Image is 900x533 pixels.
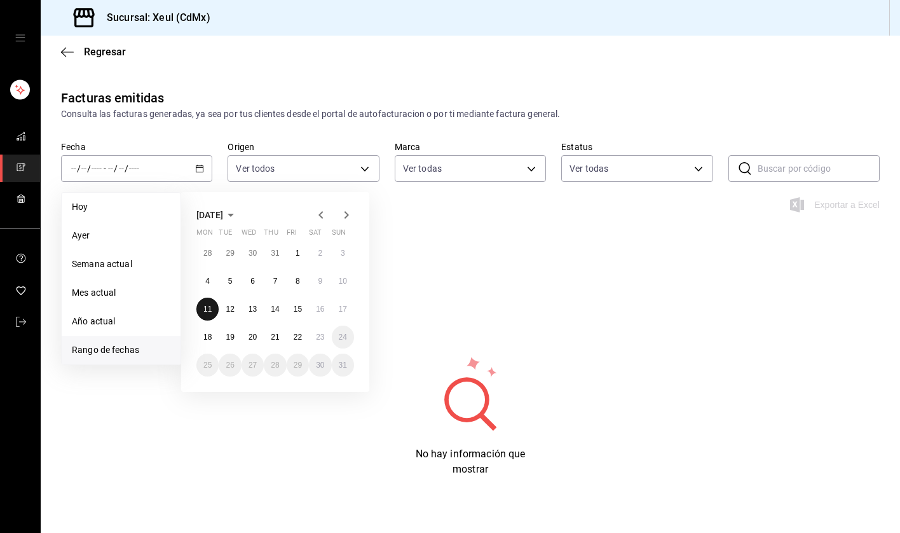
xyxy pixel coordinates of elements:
button: August 1, 2025 [287,242,309,265]
span: / [114,163,118,174]
abbr: August 26, 2025 [226,361,234,370]
input: ---- [128,163,140,174]
button: August 3, 2025 [332,242,354,265]
abbr: August 23, 2025 [316,333,324,342]
span: Regresar [84,46,126,58]
abbr: Friday [287,228,297,242]
button: August 22, 2025 [287,326,309,349]
abbr: July 30, 2025 [249,249,257,258]
abbr: August 21, 2025 [271,333,279,342]
button: August 8, 2025 [287,270,309,293]
abbr: August 16, 2025 [316,305,324,314]
input: Buscar por código [758,156,880,181]
abbr: Thursday [264,228,278,242]
button: August 20, 2025 [242,326,264,349]
button: August 7, 2025 [264,270,286,293]
button: July 31, 2025 [264,242,286,265]
label: Estatus [561,142,712,151]
abbr: August 11, 2025 [203,305,212,314]
button: open drawer [15,33,25,43]
input: ---- [91,163,102,174]
button: July 28, 2025 [196,242,219,265]
span: Año actual [72,315,170,328]
button: August 26, 2025 [219,354,241,377]
span: Ayer [72,229,170,242]
abbr: August 14, 2025 [271,305,279,314]
abbr: August 18, 2025 [203,333,212,342]
abbr: August 25, 2025 [203,361,212,370]
button: August 5, 2025 [219,270,241,293]
button: August 12, 2025 [219,298,241,321]
button: July 30, 2025 [242,242,264,265]
button: August 14, 2025 [264,298,286,321]
button: August 13, 2025 [242,298,264,321]
span: / [125,163,128,174]
span: Rango de fechas [72,343,170,357]
button: July 29, 2025 [219,242,241,265]
span: / [77,163,81,174]
button: August 27, 2025 [242,354,264,377]
button: August 17, 2025 [332,298,354,321]
abbr: August 10, 2025 [339,277,347,286]
label: Marca [395,142,546,151]
abbr: August 15, 2025 [294,305,302,314]
abbr: August 13, 2025 [249,305,257,314]
button: August 31, 2025 [332,354,354,377]
label: Origen [228,142,379,151]
button: August 10, 2025 [332,270,354,293]
input: -- [107,163,114,174]
span: Ver todas [403,162,442,175]
button: August 29, 2025 [287,354,309,377]
button: August 15, 2025 [287,298,309,321]
span: - [104,163,106,174]
abbr: August 12, 2025 [226,305,234,314]
abbr: August 17, 2025 [339,305,347,314]
abbr: Tuesday [219,228,231,242]
abbr: Monday [196,228,213,242]
abbr: August 31, 2025 [339,361,347,370]
div: Facturas emitidas [61,88,164,107]
abbr: Saturday [309,228,322,242]
abbr: August 8, 2025 [296,277,300,286]
input: -- [81,163,87,174]
span: Semana actual [72,258,170,271]
abbr: August 3, 2025 [341,249,345,258]
button: August 28, 2025 [264,354,286,377]
button: August 21, 2025 [264,326,286,349]
span: Hoy [72,200,170,214]
abbr: August 20, 2025 [249,333,257,342]
h3: Sucursal: Xeul (CdMx) [97,10,210,25]
span: / [87,163,91,174]
button: August 9, 2025 [309,270,331,293]
div: Consulta las facturas generadas, ya sea por tus clientes desde el portal de autofacturacion o por... [61,107,880,121]
input: -- [71,163,77,174]
abbr: August 1, 2025 [296,249,300,258]
button: August 4, 2025 [196,270,219,293]
button: August 19, 2025 [219,326,241,349]
input: -- [118,163,125,174]
abbr: August 22, 2025 [294,333,302,342]
abbr: August 28, 2025 [271,361,279,370]
abbr: August 24, 2025 [339,333,347,342]
button: August 25, 2025 [196,354,219,377]
button: August 16, 2025 [309,298,331,321]
span: Mes actual [72,286,170,300]
button: August 6, 2025 [242,270,264,293]
abbr: August 5, 2025 [228,277,233,286]
button: August 18, 2025 [196,326,219,349]
button: [DATE] [196,207,238,223]
button: August 24, 2025 [332,326,354,349]
abbr: August 27, 2025 [249,361,257,370]
abbr: August 29, 2025 [294,361,302,370]
abbr: August 6, 2025 [250,277,255,286]
span: [DATE] [196,210,223,220]
abbr: July 31, 2025 [271,249,279,258]
label: Fecha [61,142,212,151]
button: August 30, 2025 [309,354,331,377]
button: Regresar [61,46,126,58]
span: Ver todos [236,162,275,175]
abbr: Wednesday [242,228,256,242]
abbr: July 29, 2025 [226,249,234,258]
button: August 11, 2025 [196,298,219,321]
abbr: August 2, 2025 [318,249,322,258]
